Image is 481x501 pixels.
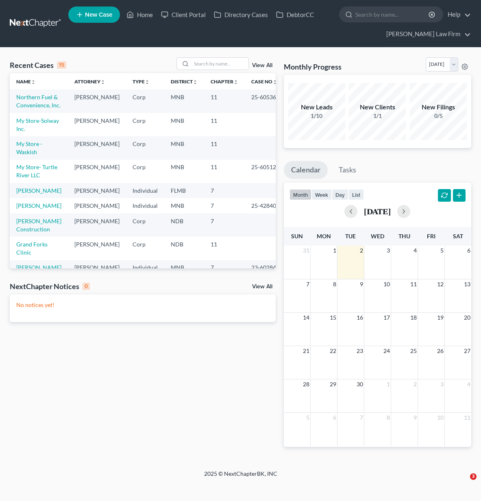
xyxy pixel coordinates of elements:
[245,260,284,275] td: 23-60284
[466,379,471,389] span: 4
[349,102,406,112] div: New Clients
[164,237,204,260] td: NDB
[68,260,126,275] td: [PERSON_NAME]
[272,80,277,85] i: unfold_more
[413,379,418,389] span: 2
[463,313,471,322] span: 20
[204,213,245,237] td: 7
[68,237,126,260] td: [PERSON_NAME]
[164,113,204,136] td: MNB
[302,313,310,322] span: 14
[122,7,157,22] a: Home
[126,89,164,113] td: Corp
[16,301,269,309] p: No notices yet!
[245,198,284,213] td: 25-42840
[164,213,204,237] td: NDB
[427,233,435,240] span: Fri
[85,12,112,18] span: New Case
[329,379,337,389] span: 29
[436,313,444,322] span: 19
[440,379,444,389] span: 3
[386,413,391,423] span: 8
[16,264,61,271] a: [PERSON_NAME]
[302,379,310,389] span: 28
[359,246,364,255] span: 2
[126,136,164,159] td: Corp
[410,112,467,120] div: 0/5
[74,78,105,85] a: Attorneyunfold_more
[164,160,204,183] td: MNB
[126,260,164,275] td: Individual
[409,313,418,322] span: 18
[305,279,310,289] span: 7
[204,198,245,213] td: 7
[466,246,471,255] span: 6
[164,260,204,275] td: MNB
[359,279,364,289] span: 9
[204,89,245,113] td: 11
[211,78,238,85] a: Chapterunfold_more
[383,313,391,322] span: 17
[332,279,337,289] span: 8
[440,246,444,255] span: 5
[252,284,272,290] a: View All
[409,346,418,356] span: 25
[398,233,410,240] span: Thu
[364,207,391,216] h2: [DATE]
[204,136,245,159] td: 11
[305,413,310,423] span: 5
[126,183,164,198] td: Individual
[164,136,204,159] td: MNB
[284,161,328,179] a: Calendar
[329,313,337,322] span: 15
[356,346,364,356] span: 23
[16,241,48,256] a: Grand Forks Clinic
[16,94,61,109] a: Northern Fuel & Convenience, Inc.
[332,189,348,200] button: day
[436,413,444,423] span: 10
[332,246,337,255] span: 1
[68,89,126,113] td: [PERSON_NAME]
[302,246,310,255] span: 31
[436,346,444,356] span: 26
[444,7,471,22] a: Help
[204,183,245,198] td: 7
[16,218,61,233] a: [PERSON_NAME] Construction
[463,279,471,289] span: 13
[16,140,42,155] a: My Store - Waskish
[356,313,364,322] span: 16
[245,89,284,113] td: 25-60536
[145,80,150,85] i: unfold_more
[311,189,332,200] button: week
[386,246,391,255] span: 3
[16,117,59,132] a: My Store-Solway Inc.
[332,413,337,423] span: 6
[272,7,318,22] a: DebtorCC
[331,161,363,179] a: Tasks
[413,413,418,423] span: 9
[233,80,238,85] i: unfold_more
[164,89,204,113] td: MNB
[288,112,345,120] div: 1/10
[126,160,164,183] td: Corp
[31,80,36,85] i: unfold_more
[171,78,198,85] a: Districtunfold_more
[133,78,150,85] a: Typeunfold_more
[355,7,430,22] input: Search by name...
[16,78,36,85] a: Nameunfold_more
[164,183,204,198] td: FLMB
[289,189,311,200] button: month
[383,279,391,289] span: 10
[16,187,61,194] a: [PERSON_NAME]
[16,163,57,179] a: My Store- Turtle River LLC
[83,283,90,290] div: 0
[291,233,303,240] span: Sun
[10,281,90,291] div: NextChapter Notices
[126,213,164,237] td: Corp
[204,160,245,183] td: 11
[329,346,337,356] span: 22
[436,279,444,289] span: 12
[470,473,477,480] span: 3
[126,113,164,136] td: Corp
[371,233,384,240] span: Wed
